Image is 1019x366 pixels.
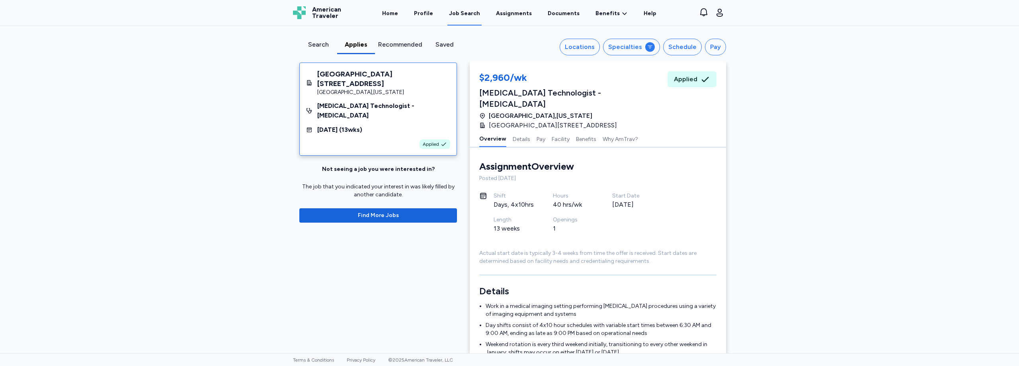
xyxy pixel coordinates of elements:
[479,160,574,173] div: Assignment Overview
[595,10,620,18] span: Benefits
[494,192,534,200] div: Shift
[608,42,642,52] div: Specialties
[303,40,334,49] div: Search
[479,249,716,265] div: Actual start date is typically 3-4 weeks from time the offer is received. Start dates are determi...
[560,39,600,55] button: Locations
[486,341,716,356] li: Weekend rotation is every third weekend initially, transitioning to every other weekend in Januar...
[479,174,716,182] div: Posted [DATE]
[489,111,592,121] span: [GEOGRAPHIC_DATA] , [US_STATE]
[553,200,593,209] div: 40 hrs/wk
[322,165,435,173] div: Not seeing a job you were interested in?
[312,6,341,19] span: American Traveler
[486,302,716,318] li: Work in a medical imaging setting performing [MEDICAL_DATA] procedures using a variety of imaging...
[317,88,450,96] div: [GEOGRAPHIC_DATA] , [US_STATE]
[299,183,457,199] div: The job that you indicated your interest in was likely filled by another candidate.
[705,39,726,55] button: Pay
[494,224,534,233] div: 13 weeks
[603,39,660,55] button: Specialties
[513,130,530,147] button: Details
[494,216,534,224] div: Length
[710,42,721,52] div: Pay
[447,1,482,25] a: Job Search
[576,130,596,147] button: Benefits
[494,200,534,209] div: Days, 4x10hrs
[299,208,457,223] button: Find More Jobs
[423,141,439,147] span: Applied
[340,40,372,49] div: Applies
[479,87,666,110] div: [MEDICAL_DATA] Technologist - [MEDICAL_DATA]
[429,40,460,49] div: Saved
[553,224,593,233] div: 1
[479,285,716,297] h3: Details
[603,130,638,147] button: Why AmTrav?
[347,357,375,363] a: Privacy Policy
[449,10,480,18] div: Job Search
[612,200,652,209] div: [DATE]
[552,130,570,147] button: Facility
[553,192,593,200] div: Hours
[293,357,334,363] a: Terms & Conditions
[317,125,362,135] div: [DATE] ( 13 wks)
[537,130,545,147] button: Pay
[486,321,716,337] li: Day shifts consist of 4x10 hour schedules with variable start times between 6:30 AM and 9:00 AM, ...
[317,101,450,120] div: [MEDICAL_DATA] Technologist - [MEDICAL_DATA]
[674,74,697,84] span: Applied
[378,40,422,49] div: Recommended
[479,130,506,147] button: Overview
[668,42,697,52] div: Schedule
[317,69,450,88] div: [GEOGRAPHIC_DATA][STREET_ADDRESS]
[479,71,666,86] div: $2,960/wk
[553,216,593,224] div: Openings
[358,211,399,219] span: Find More Jobs
[293,6,306,19] img: Logo
[565,42,595,52] div: Locations
[612,192,652,200] div: Start Date
[489,121,617,130] span: [GEOGRAPHIC_DATA][STREET_ADDRESS]
[663,39,702,55] button: Schedule
[388,357,453,363] span: © 2025 American Traveler, LLC
[595,10,628,18] a: Benefits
